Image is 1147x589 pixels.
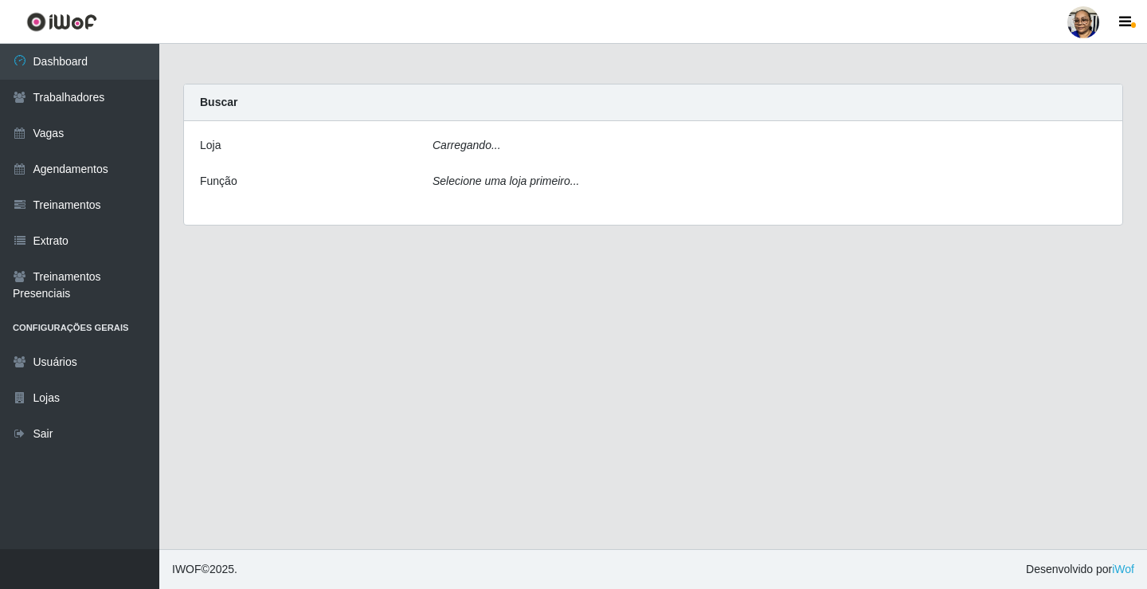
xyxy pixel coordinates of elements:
span: © 2025 . [172,561,237,578]
i: Selecione uma loja primeiro... [433,175,579,187]
label: Loja [200,137,221,154]
span: Desenvolvido por [1026,561,1134,578]
strong: Buscar [200,96,237,108]
img: CoreUI Logo [26,12,97,32]
a: iWof [1112,563,1134,575]
span: IWOF [172,563,202,575]
i: Carregando... [433,139,501,151]
label: Função [200,173,237,190]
